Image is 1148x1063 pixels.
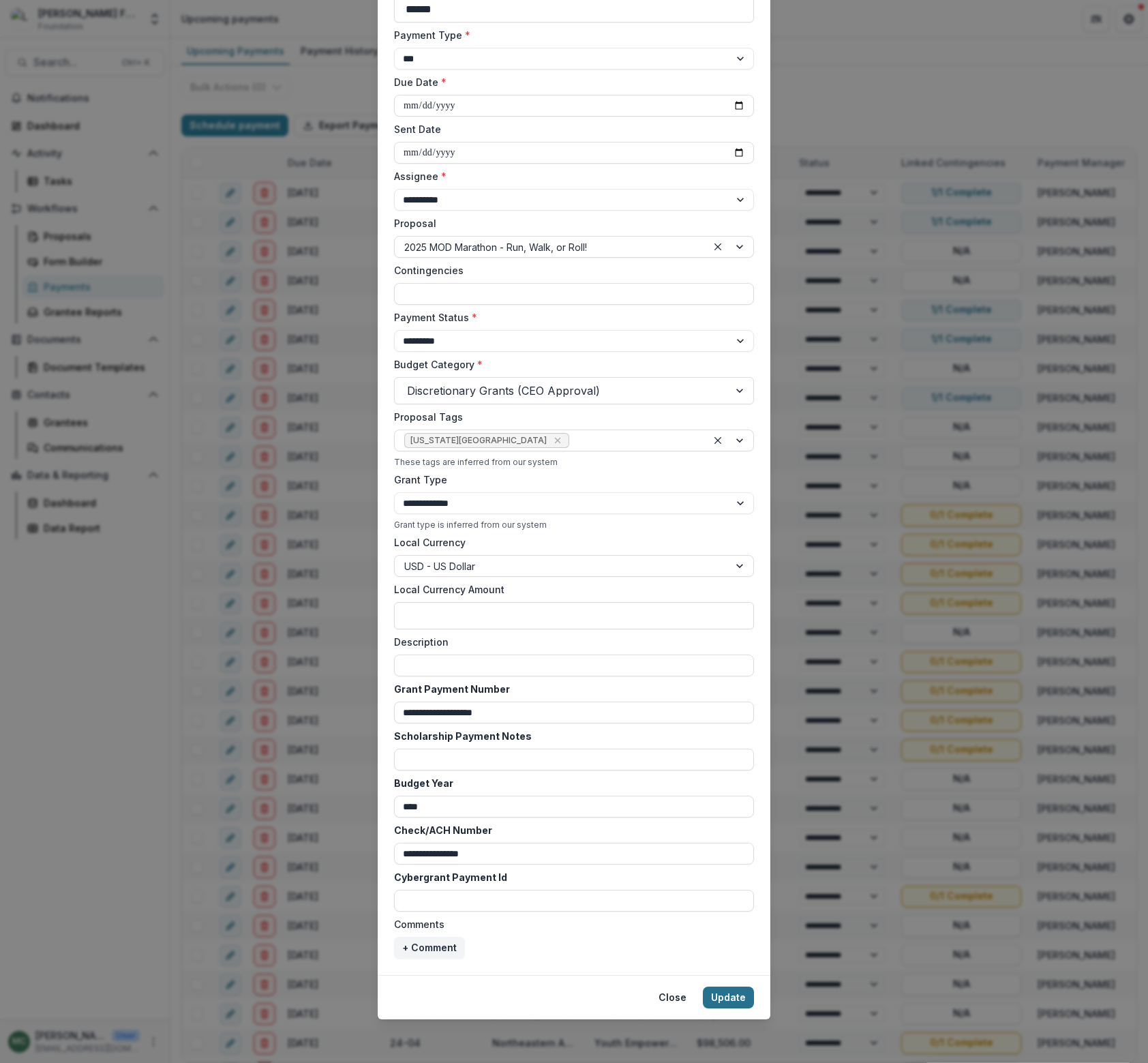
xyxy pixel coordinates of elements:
[650,987,695,1008] button: Close
[394,729,746,743] label: Scholarship Payment Notes
[703,987,754,1008] button: Update
[394,635,746,649] label: Description
[394,410,746,424] label: Proposal Tags
[394,582,746,597] label: Local Currency Amount
[394,520,754,530] div: Grant type is inferred from our system
[710,432,726,449] div: Clear selected options
[394,776,746,790] label: Budget Year
[394,28,746,42] label: Payment Type
[394,263,746,278] label: Contingencies
[394,535,466,550] label: Local Currency
[394,75,746,89] label: Due Date
[394,682,746,696] label: Grant Payment Number
[551,434,564,447] div: Remove New York State
[710,239,726,255] div: Clear selected options
[394,473,746,487] label: Grant Type
[394,917,746,931] label: Comments
[410,436,547,445] span: [US_STATE][GEOGRAPHIC_DATA]
[394,216,746,230] label: Proposal
[394,937,465,959] button: + Comment
[394,310,746,325] label: Payment Status
[394,122,746,136] label: Sent Date
[394,457,754,467] div: These tags are inferred from our system
[394,169,746,183] label: Assignee
[394,870,746,884] label: Cybergrant Payment Id
[394,823,746,837] label: Check/ACH Number
[394,357,746,372] label: Budget Category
